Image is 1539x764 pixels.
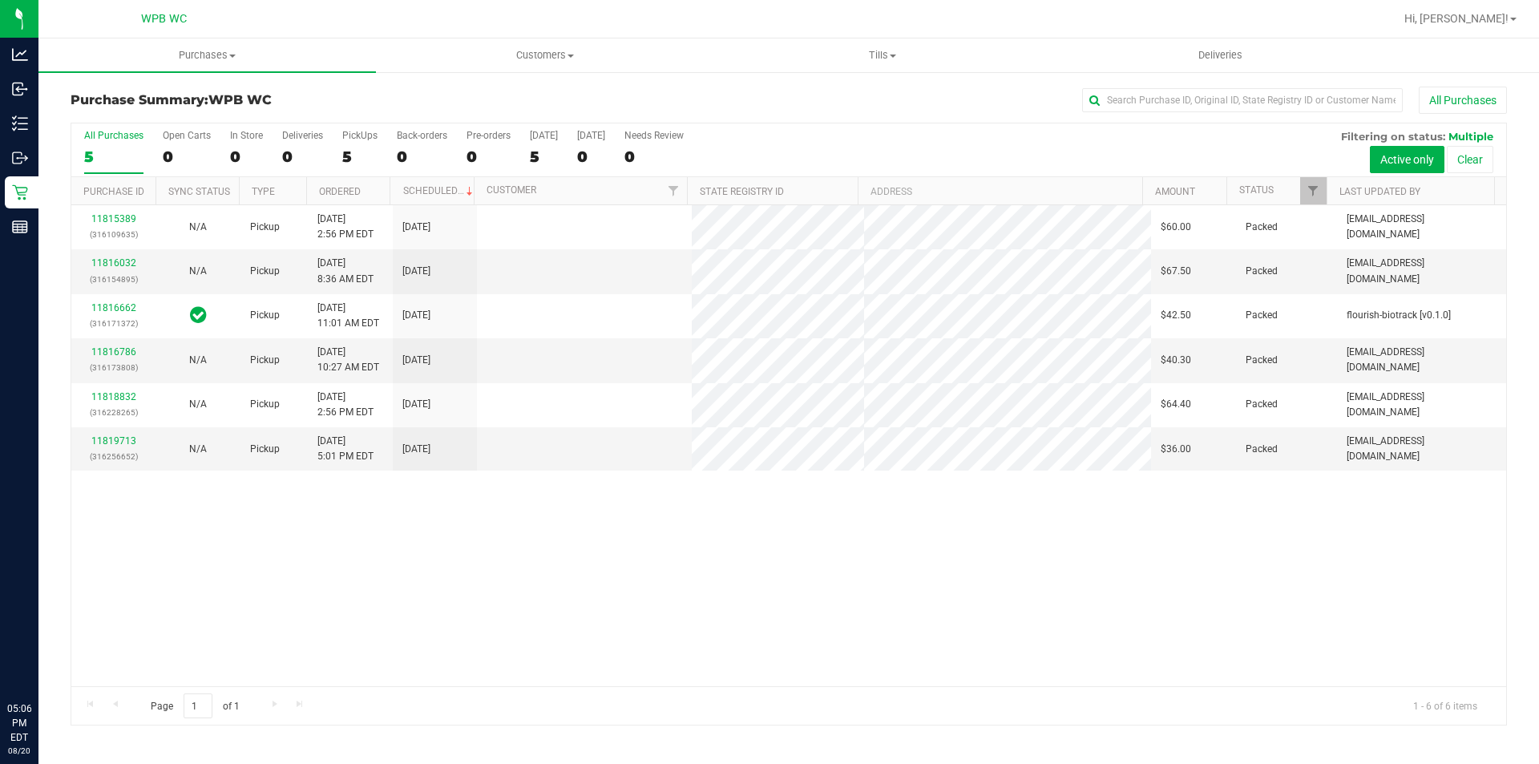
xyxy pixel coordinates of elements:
[189,354,207,366] span: Not Applicable
[402,308,430,323] span: [DATE]
[7,745,31,757] p: 08/20
[81,272,146,287] p: (316154895)
[1347,308,1451,323] span: flourish-biotrack [v0.1.0]
[81,227,146,242] p: (316109635)
[1347,256,1497,286] span: [EMAIL_ADDRESS][DOMAIN_NAME]
[317,212,374,242] span: [DATE] 2:56 PM EDT
[1347,390,1497,420] span: [EMAIL_ADDRESS][DOMAIN_NAME]
[81,405,146,420] p: (316228265)
[1161,220,1191,235] span: $60.00
[230,148,263,166] div: 0
[1404,12,1509,25] span: Hi, [PERSON_NAME]!
[1347,345,1497,375] span: [EMAIL_ADDRESS][DOMAIN_NAME]
[342,130,378,141] div: PickUps
[163,148,211,166] div: 0
[1246,397,1278,412] span: Packed
[317,301,379,331] span: [DATE] 11:01 AM EDT
[38,38,376,72] a: Purchases
[700,186,784,197] a: State Registry ID
[230,130,263,141] div: In Store
[250,397,280,412] span: Pickup
[282,130,323,141] div: Deliveries
[84,148,143,166] div: 5
[12,81,28,97] inline-svg: Inbound
[317,345,379,375] span: [DATE] 10:27 AM EDT
[1239,184,1274,196] a: Status
[81,449,146,464] p: (316256652)
[71,93,549,107] h3: Purchase Summary:
[624,148,684,166] div: 0
[487,184,536,196] a: Customer
[1347,434,1497,464] span: [EMAIL_ADDRESS][DOMAIN_NAME]
[189,398,207,410] span: Not Applicable
[858,177,1142,205] th: Address
[189,353,207,368] button: N/A
[660,177,687,204] a: Filter
[250,442,280,457] span: Pickup
[189,264,207,279] button: N/A
[1339,186,1420,197] a: Last Updated By
[1246,353,1278,368] span: Packed
[467,130,511,141] div: Pre-orders
[1161,353,1191,368] span: $40.30
[342,148,378,166] div: 5
[189,265,207,277] span: Not Applicable
[12,46,28,63] inline-svg: Analytics
[250,220,280,235] span: Pickup
[1246,264,1278,279] span: Packed
[1246,442,1278,457] span: Packed
[1447,146,1493,173] button: Clear
[1419,87,1507,114] button: All Purchases
[12,115,28,131] inline-svg: Inventory
[189,442,207,457] button: N/A
[137,693,252,718] span: Page of 1
[1161,397,1191,412] span: $64.40
[1052,38,1389,72] a: Deliveries
[530,130,558,141] div: [DATE]
[624,130,684,141] div: Needs Review
[189,221,207,232] span: Not Applicable
[189,443,207,455] span: Not Applicable
[208,92,272,107] span: WPB WC
[163,130,211,141] div: Open Carts
[81,360,146,375] p: (316173808)
[91,257,136,269] a: 11816032
[1341,130,1445,143] span: Filtering on status:
[81,316,146,331] p: (316171372)
[376,38,713,72] a: Customers
[250,353,280,368] span: Pickup
[1161,442,1191,457] span: $36.00
[1448,130,1493,143] span: Multiple
[402,353,430,368] span: [DATE]
[713,38,1051,72] a: Tills
[317,390,374,420] span: [DATE] 2:56 PM EDT
[282,148,323,166] div: 0
[38,48,376,63] span: Purchases
[1246,220,1278,235] span: Packed
[1082,88,1403,112] input: Search Purchase ID, Original ID, State Registry ID or Customer Name...
[714,48,1050,63] span: Tills
[12,150,28,166] inline-svg: Outbound
[1161,308,1191,323] span: $42.50
[467,148,511,166] div: 0
[189,220,207,235] button: N/A
[252,186,275,197] a: Type
[91,213,136,224] a: 11815389
[377,48,713,63] span: Customers
[168,186,230,197] a: Sync Status
[397,148,447,166] div: 0
[402,264,430,279] span: [DATE]
[1300,177,1327,204] a: Filter
[1347,212,1497,242] span: [EMAIL_ADDRESS][DOMAIN_NAME]
[91,391,136,402] a: 11818832
[189,397,207,412] button: N/A
[12,184,28,200] inline-svg: Retail
[577,148,605,166] div: 0
[1246,308,1278,323] span: Packed
[91,302,136,313] a: 11816662
[317,256,374,286] span: [DATE] 8:36 AM EDT
[91,346,136,358] a: 11816786
[577,130,605,141] div: [DATE]
[397,130,447,141] div: Back-orders
[250,308,280,323] span: Pickup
